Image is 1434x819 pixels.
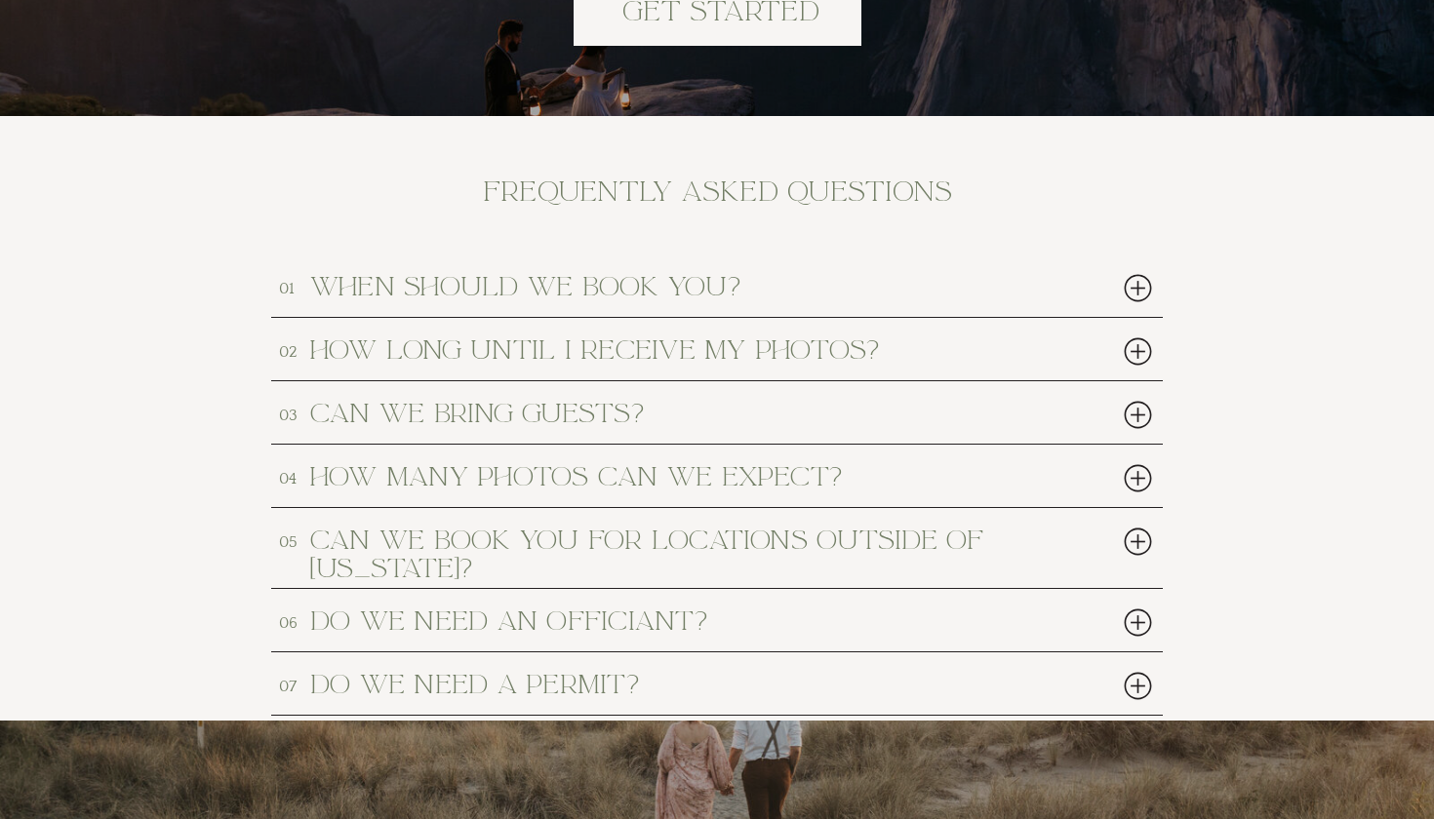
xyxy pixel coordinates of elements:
[310,400,1052,425] h2: can we bring guests?
[310,273,1052,298] h2: when should we book you?
[310,526,1052,552] h2: can we book you for locations outside of [US_STATE]?
[310,463,1052,488] h2: How many photos can we expect?
[310,607,1052,633] h2: do we need an officiant?
[279,530,303,546] h3: 05
[310,671,1052,696] h2: do we need a permit?
[279,611,303,627] h3: 06
[464,177,971,222] h2: Frequently Asked Questions
[279,404,303,419] h3: 03
[279,277,303,292] h3: 01
[310,336,1052,362] h2: how long until i receive my photos?
[279,340,303,356] h3: 02
[279,467,303,483] h3: 04
[279,675,303,690] h3: 07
